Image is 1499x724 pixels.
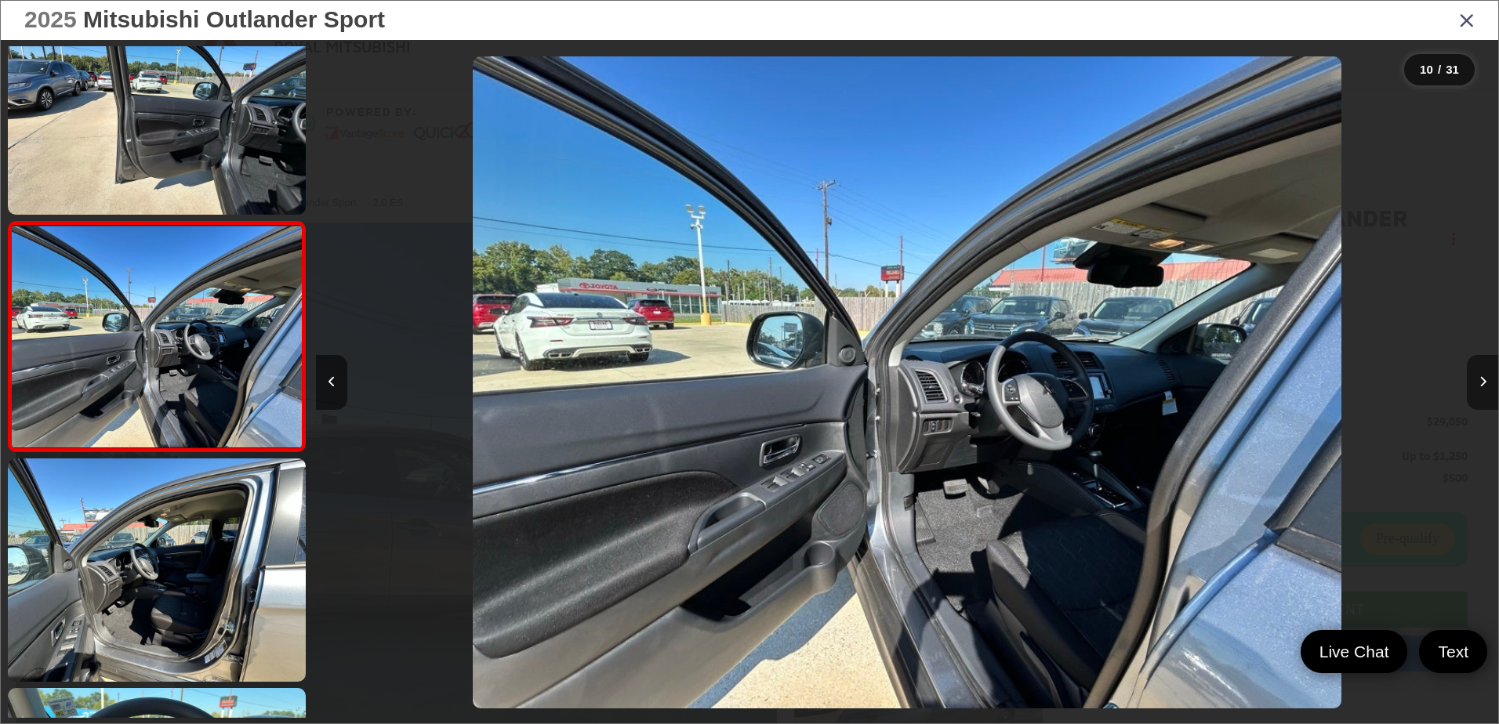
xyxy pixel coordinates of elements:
[24,6,77,32] span: 2025
[83,6,385,32] span: Mitsubishi Outlander Sport
[1301,630,1408,673] a: Live Chat
[1446,63,1459,76] span: 31
[1420,63,1433,76] span: 10
[9,226,304,447] img: 2025 Mitsubishi Outlander Sport 2.0 ES
[316,355,347,410] button: Previous image
[1436,64,1443,75] span: /
[1467,355,1498,410] button: Next image
[1459,9,1475,30] i: Close gallery
[1430,641,1476,662] span: Text
[5,456,309,684] img: 2025 Mitsubishi Outlander Sport 2.0 ES
[1419,630,1487,673] a: Text
[316,56,1498,708] div: 2025 Mitsubishi Outlander Sport 2.0 ES 9
[473,56,1342,708] img: 2025 Mitsubishi Outlander Sport 2.0 ES
[1312,641,1397,662] span: Live Chat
